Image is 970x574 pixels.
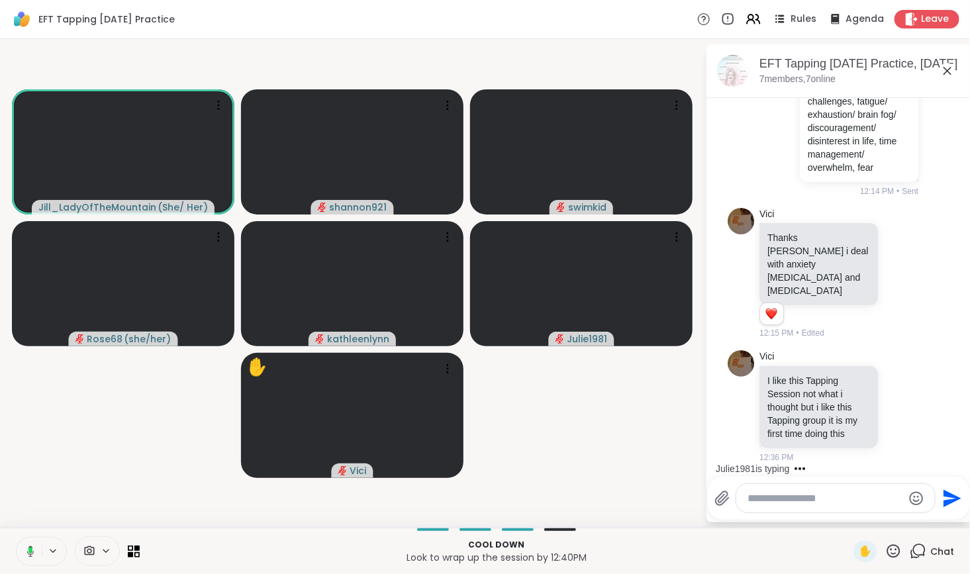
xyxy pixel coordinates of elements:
[897,185,899,197] span: •
[568,201,606,214] span: swimkid
[148,539,846,551] p: Cool down
[330,201,387,214] span: shannon921
[846,13,884,26] span: Agenda
[728,350,754,377] img: https://sharewell-space-live.sfo3.digitaloceanspaces.com/user-generated/9f3a56fe-d162-402e-87a9-e...
[796,327,799,339] span: •
[936,483,965,513] button: Send
[350,464,367,477] span: Vici
[338,466,348,475] span: audio-muted
[246,354,267,380] div: ✋
[859,544,872,559] span: ✋
[556,334,565,344] span: audio-muted
[556,203,565,212] span: audio-muted
[748,492,902,505] textarea: Type your message
[567,332,608,346] span: Julie1981
[760,303,783,324] div: Reaction list
[75,334,85,344] span: audio-muted
[87,332,123,346] span: Rose68
[759,350,774,363] a: Vici
[767,231,870,297] p: Thanks [PERSON_NAME] i deal with anxiety [MEDICAL_DATA] and [MEDICAL_DATA]
[759,56,961,72] div: EFT Tapping [DATE] Practice, [DATE]
[327,332,389,346] span: kathleenlynn
[764,309,778,319] button: Reactions: love
[759,327,793,339] span: 12:15 PM
[318,203,327,212] span: audio-muted
[802,327,824,339] span: Edited
[38,13,175,26] span: EFT Tapping [DATE] Practice
[791,13,816,26] span: Rules
[158,201,208,214] span: ( She/ Her )
[716,462,789,475] div: Julie1981 is typing
[930,545,954,558] span: Chat
[124,332,171,346] span: ( she/her )
[759,73,836,86] p: 7 members, 7 online
[728,208,754,234] img: https://sharewell-space-live.sfo3.digitaloceanspaces.com/user-generated/9f3a56fe-d162-402e-87a9-e...
[921,13,949,26] span: Leave
[759,208,774,221] a: Vici
[148,551,846,564] p: Look to wrap up the session by 12:40PM
[767,374,870,440] p: I like this Tapping Session not what i thought but i like this Tapping group it is my first time ...
[902,185,918,197] span: Sent
[315,334,324,344] span: audio-muted
[808,81,910,174] p: life mental health challenges, fatigue/ exhaustion/ brain fog/ discouragement/ disinterest in lif...
[759,452,793,463] span: 12:36 PM
[860,185,894,197] span: 12:14 PM
[908,491,924,506] button: Emoji picker
[38,201,156,214] span: Jill_LadyOfTheMountain
[717,55,749,87] img: EFT Tapping Tuesday Practice, Sep 09
[11,8,33,30] img: ShareWell Logomark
